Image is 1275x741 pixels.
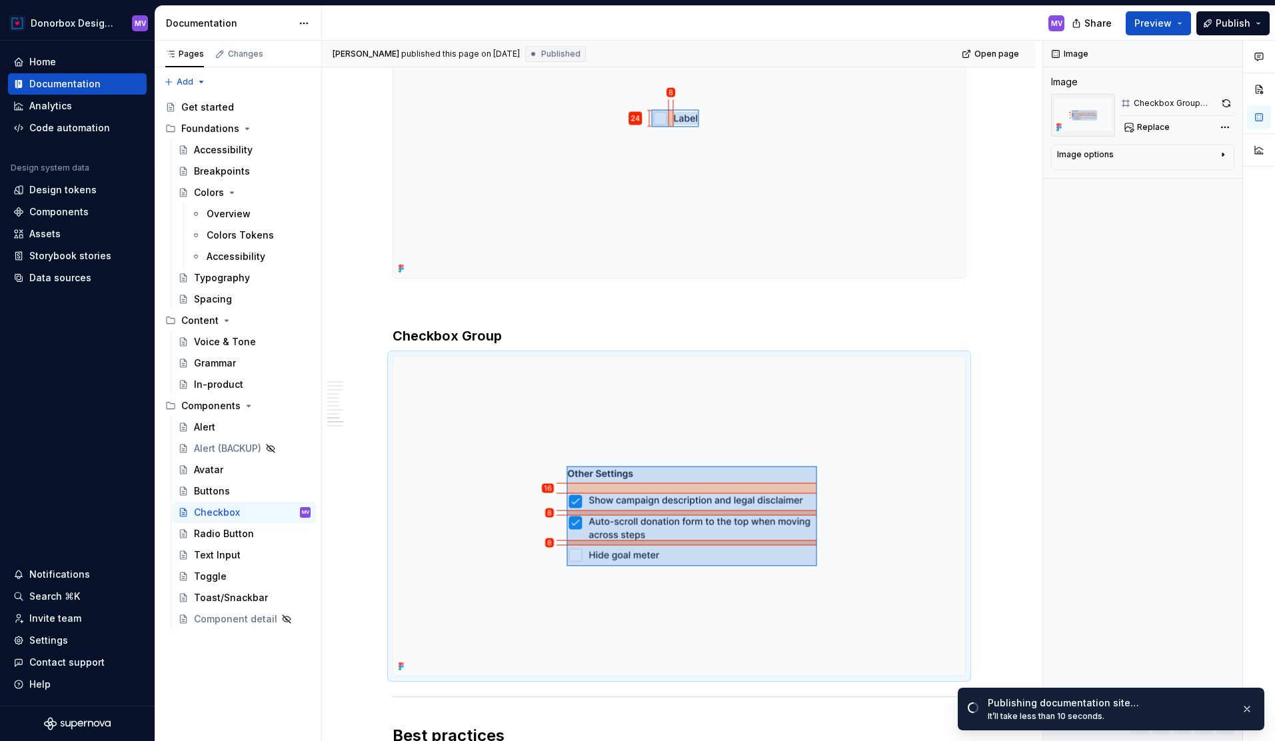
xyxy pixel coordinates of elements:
div: Content [160,310,316,331]
div: Components [160,395,316,416]
a: Avatar [173,459,316,480]
div: Home [29,55,56,69]
a: Components [8,201,147,223]
div: Text Input [194,548,241,562]
a: Buttons [173,480,316,502]
button: Publish [1196,11,1270,35]
div: Components [29,205,89,219]
span: [PERSON_NAME] [333,49,399,59]
a: Invite team [8,608,147,629]
div: Get started [181,101,234,114]
div: Colors [194,186,224,199]
span: Published [541,49,581,59]
div: Changes [228,49,263,59]
a: Documentation [8,73,147,95]
a: Voice & Tone [173,331,316,353]
div: Storybook stories [29,249,111,263]
div: Checkbox Group Specs [1134,98,1215,109]
div: Voice & Tone [194,335,256,349]
span: Preview [1134,17,1172,30]
div: Overview [207,207,251,221]
a: Radio Button [173,523,316,544]
span: Add [177,77,193,87]
a: Home [8,51,147,73]
a: Accessibility [173,139,316,161]
a: Typography [173,267,316,289]
a: Alert (BACKUP) [173,438,316,459]
div: Design system data [11,163,89,173]
div: Radio Button [194,527,254,540]
div: Data sources [29,271,91,285]
div: Spacing [194,293,232,306]
div: Content [181,314,219,327]
a: Overview [185,203,316,225]
div: Design tokens [29,183,97,197]
a: Colors [173,182,316,203]
div: Documentation [166,17,292,30]
a: Grammar [173,353,316,374]
a: Analytics [8,95,147,117]
div: Search ⌘K [29,590,80,603]
a: Storybook stories [8,245,147,267]
div: Buttons [194,484,230,498]
div: Breakpoints [194,165,250,178]
a: CheckboxMV [173,502,316,523]
div: Colors Tokens [207,229,274,242]
svg: Supernova Logo [44,717,111,730]
span: Share [1084,17,1112,30]
div: Publishing documentation site… [988,696,1230,710]
a: Alert [173,416,316,438]
a: Settings [8,630,147,651]
img: 5ebd0806-38e7-4ba6-870e-ced6755c1c9a.png [393,357,965,676]
div: Invite team [29,612,81,625]
div: Donorbox Design System [31,17,116,30]
div: Documentation [29,77,101,91]
div: Foundations [181,122,239,135]
a: Open page [958,45,1025,63]
a: Data sources [8,267,147,289]
div: Toggle [194,570,227,583]
div: Assets [29,227,61,241]
a: Spacing [173,289,316,310]
button: Replace [1120,118,1176,137]
div: Page tree [160,97,316,630]
a: Text Input [173,544,316,566]
a: In-product [173,374,316,395]
div: Toast/Snackbar [194,591,268,604]
img: 17077652-375b-4f2c-92b0-528c72b71ea0.png [9,15,25,31]
div: Alert [194,420,215,434]
div: MV [135,18,146,29]
div: Image [1051,75,1078,89]
div: Analytics [29,99,72,113]
div: In-product [194,378,243,391]
button: Search ⌘K [8,586,147,607]
button: Preview [1126,11,1191,35]
div: Pages [165,49,204,59]
div: Component detail [194,612,277,626]
div: Foundations [160,118,316,139]
div: published this page on [DATE] [401,49,520,59]
a: Assets [8,223,147,245]
div: Contact support [29,656,105,669]
div: Help [29,678,51,691]
div: MV [302,506,309,519]
div: Image options [1057,149,1114,160]
a: Toggle [173,566,316,587]
img: 5ebd0806-38e7-4ba6-870e-ced6755c1c9a.png [1051,94,1115,137]
span: Open page [974,49,1019,59]
div: Notifications [29,568,90,581]
a: Accessibility [185,246,316,267]
div: Settings [29,634,68,647]
a: Colors Tokens [185,225,316,246]
button: Add [160,73,210,91]
div: It’ll take less than 10 seconds. [988,711,1230,722]
a: Breakpoints [173,161,316,182]
div: Alert (BACKUP) [194,442,261,455]
button: Image options [1057,149,1228,165]
a: Code automation [8,117,147,139]
button: Contact support [8,652,147,673]
div: Grammar [194,357,236,370]
span: Publish [1216,17,1250,30]
span: Replace [1137,122,1170,133]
